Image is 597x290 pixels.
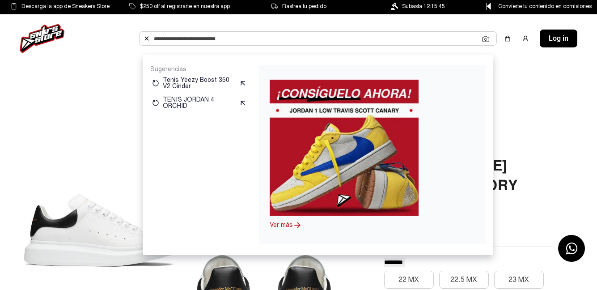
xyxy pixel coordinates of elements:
span: Log in [549,33,568,44]
span: $250 off al registrarte en nuestra app [140,1,230,11]
img: logo [20,24,64,53]
span: Subasta 12:15:45 [402,1,445,11]
button: 22.5 MX [439,271,489,289]
span: Convierte tu contenido en comisiones [498,1,592,11]
span: Rastrea tu pedido [282,1,326,11]
button: 23 MX [494,271,544,289]
p: TENIS JORDAN 4 ORCHID [163,97,236,109]
a: Ver más [270,221,293,229]
img: shopping [504,35,511,42]
span: Descarga la app de Sneakers Store [21,1,110,11]
img: suggest.svg [239,99,246,107]
img: suggest.svg [239,80,246,87]
button: 22 MX [384,271,434,289]
img: Control Point Icon [483,3,494,10]
img: user [522,35,529,42]
p: Tenis Yeezy Boost 350 V2 Cinder [163,77,236,90]
img: Cámara [482,35,489,43]
img: restart.svg [152,80,159,87]
img: restart.svg [152,99,159,107]
img: Buscar [143,35,150,42]
p: Sugerencias [150,65,248,73]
